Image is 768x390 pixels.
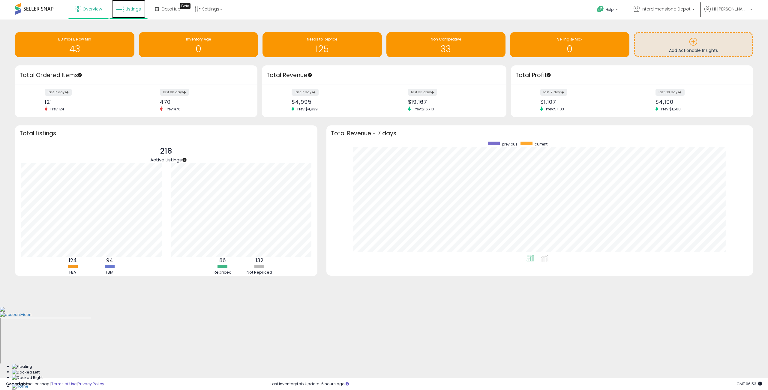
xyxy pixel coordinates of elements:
[256,257,263,264] b: 132
[142,44,255,54] h1: 0
[45,99,132,105] div: 121
[712,6,748,12] span: Hi [PERSON_NAME]
[180,3,190,9] div: Tooltip anchor
[15,32,134,57] a: BB Price Below Min 43
[163,106,184,112] span: Prev: 476
[431,37,461,42] span: Non Competitive
[641,6,691,12] span: InterdimensionalDepot
[386,32,506,57] a: Non Competitive 33
[160,89,189,96] label: last 30 days
[266,71,502,79] h3: Total Revenue
[58,37,91,42] span: BB Price Below Min
[182,157,187,163] div: Tooltip anchor
[92,270,128,275] div: FBM
[262,32,382,57] a: Needs to Reprice 125
[12,384,28,389] img: Home
[540,99,627,105] div: $1,107
[19,131,313,136] h3: Total Listings
[655,99,742,105] div: $4,190
[669,47,718,53] span: Add Actionable Insights
[82,6,102,12] span: Overview
[535,142,547,147] span: current
[12,364,32,370] img: Floating
[294,106,321,112] span: Prev: $4,939
[219,257,226,264] b: 86
[125,6,141,12] span: Listings
[186,37,211,42] span: Inventory Age
[55,270,91,275] div: FBA
[292,89,319,96] label: last 7 days
[307,72,313,78] div: Tooltip anchor
[408,99,496,105] div: $19,167
[162,6,181,12] span: DataHub
[139,32,258,57] a: Inventory Age 0
[150,157,182,163] span: Active Listings
[592,1,624,19] a: Help
[513,44,626,54] h1: 0
[543,106,567,112] span: Prev: $1,103
[510,32,629,57] a: Selling @ Max 0
[597,5,604,13] i: Get Help
[389,44,503,54] h1: 33
[18,44,131,54] h1: 43
[241,270,277,275] div: Not Repriced
[515,71,749,79] h3: Total Profit
[704,6,752,19] a: Hi [PERSON_NAME]
[635,33,752,56] a: Add Actionable Insights
[540,89,567,96] label: last 7 days
[12,370,40,375] img: Docked Left
[47,106,67,112] span: Prev: 124
[12,375,43,381] img: Docked Right
[106,257,113,264] b: 94
[502,142,517,147] span: previous
[331,131,749,136] h3: Total Revenue - 7 days
[77,72,82,78] div: Tooltip anchor
[606,7,614,12] span: Help
[150,145,182,157] p: 218
[307,37,337,42] span: Needs to Reprice
[655,89,685,96] label: last 30 days
[265,44,379,54] h1: 125
[205,270,241,275] div: Repriced
[546,72,551,78] div: Tooltip anchor
[292,99,379,105] div: $4,995
[160,99,247,105] div: 470
[408,89,437,96] label: last 30 days
[658,106,684,112] span: Prev: $1,560
[69,257,77,264] b: 124
[45,89,72,96] label: last 7 days
[411,106,437,112] span: Prev: $16,710
[557,37,582,42] span: Selling @ Max
[19,71,253,79] h3: Total Ordered Items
